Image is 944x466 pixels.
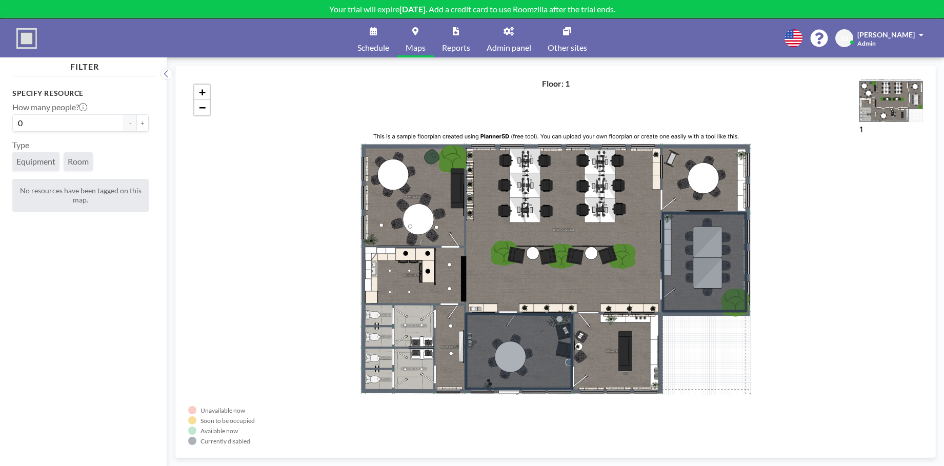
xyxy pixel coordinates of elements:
[12,89,149,98] h3: Specify resource
[857,39,876,47] span: Admin
[12,102,87,112] label: How many people?
[12,179,149,212] div: No resources have been tagged on this map.
[857,30,915,39] span: [PERSON_NAME]
[68,156,89,167] span: Room
[859,124,863,134] label: 1
[399,4,426,14] b: [DATE]
[200,437,250,445] div: Currently disabled
[349,19,397,57] a: Schedule
[487,44,531,52] span: Admin panel
[442,44,470,52] span: Reports
[548,44,587,52] span: Other sites
[136,114,149,132] button: +
[478,19,539,57] a: Admin panel
[16,28,37,49] img: organization-logo
[542,78,570,89] h4: Floor: 1
[12,140,29,150] label: Type
[357,44,389,52] span: Schedule
[434,19,478,57] a: Reports
[12,57,157,72] h4: FILTER
[200,417,255,424] div: Soon to be occupied
[199,101,206,114] span: −
[539,19,595,57] a: Other sites
[16,156,55,167] span: Equipment
[194,100,210,115] a: Zoom out
[199,86,206,98] span: +
[397,19,434,57] a: Maps
[859,78,923,122] img: ExemplaryFloorPlanRoomzilla.png
[200,407,245,414] div: Unavailable now
[841,34,848,43] span: SJ
[124,114,136,132] button: -
[200,427,238,435] div: Available now
[406,44,426,52] span: Maps
[194,85,210,100] a: Zoom in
